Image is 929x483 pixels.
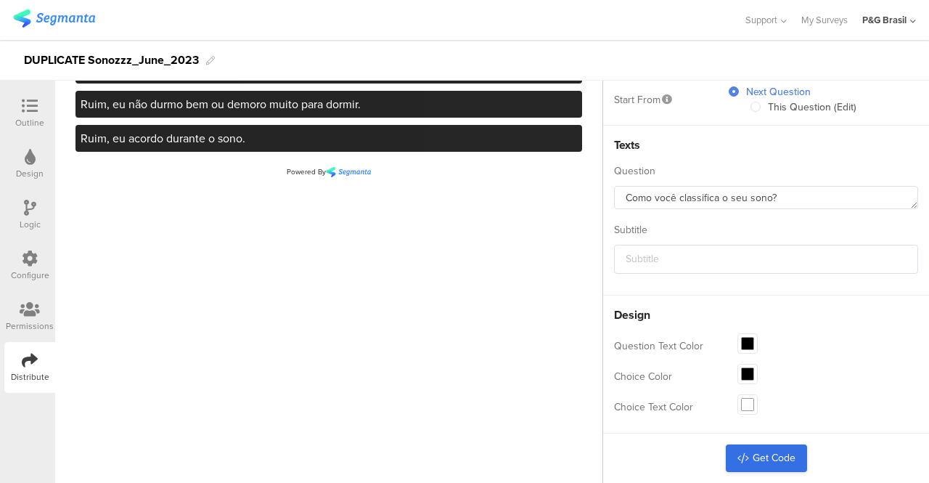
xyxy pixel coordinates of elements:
[11,370,49,383] div: Distribute
[75,166,582,177] td: Powered By
[75,91,582,118] a: Ruim, eu não durmo bem ou demoro muito para dormir.
[614,399,723,415] div: Choice Text Color
[614,307,918,323] div: Design
[75,125,582,152] a: Ruim, eu acordo durante o sono.
[24,49,199,72] div: DUPLICATE Sonozzz_June_2023
[614,137,918,153] div: Texts
[15,116,44,129] div: Outline
[739,84,811,100] span: Next Question
[614,222,918,238] div: Subtitle
[745,13,777,27] span: Support
[614,245,918,274] input: Subtitle
[614,92,714,107] div: Start From
[16,167,44,180] div: Design
[326,167,372,177] img: 7fa322344c07d2bd577a.png
[20,218,41,231] div: Logic
[761,100,856,115] span: This Question (Edit)
[6,320,54,333] div: Permissions
[614,369,723,384] div: Choice Color
[726,445,807,472] a: Get Code
[614,163,918,179] div: Question
[13,9,95,28] img: segmanta logo
[862,13,907,27] div: P&G Brasil
[614,338,723,354] div: Question Text Color
[11,269,49,282] div: Configure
